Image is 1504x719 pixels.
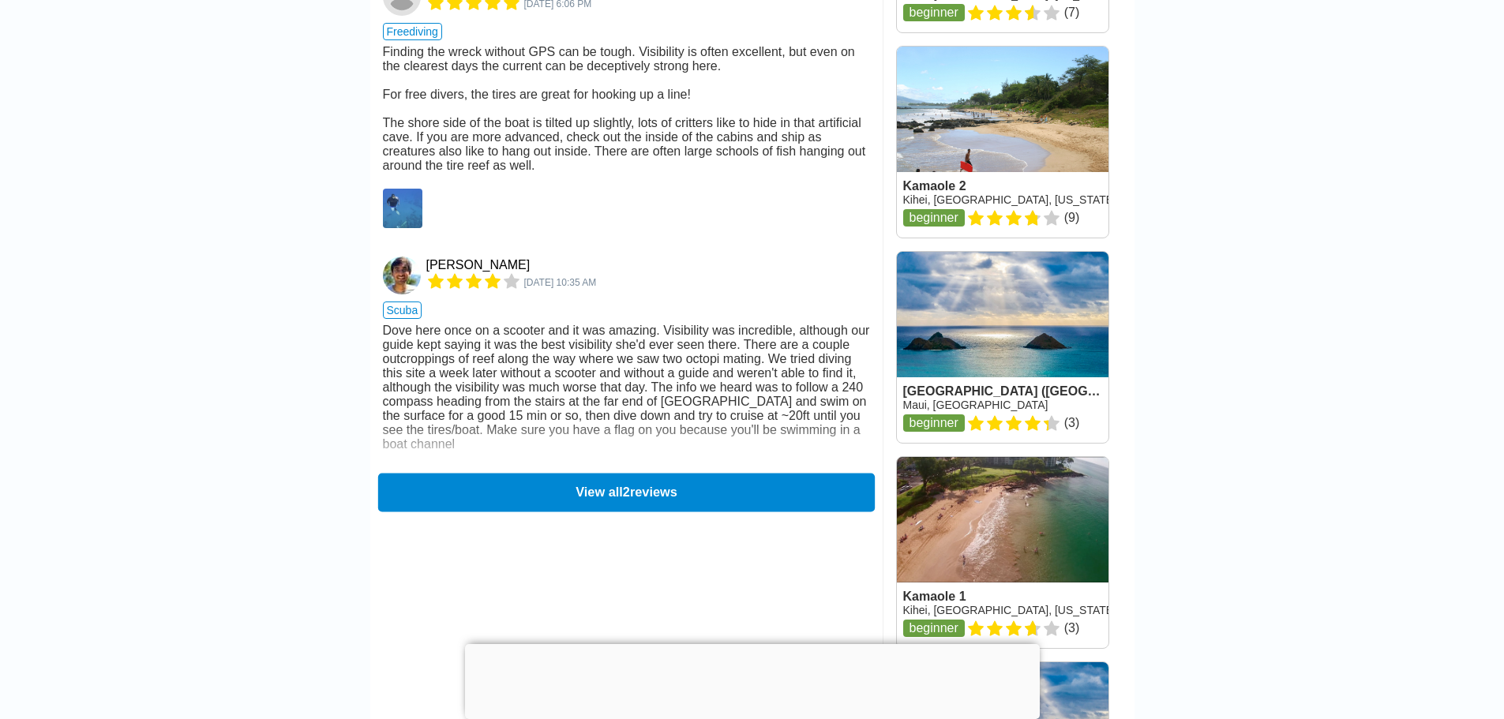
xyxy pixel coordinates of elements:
[383,189,422,228] img: 11452_e80b48f3-f24a-41c5-a69a-7df743446c74
[524,277,597,288] span: 304
[383,301,422,319] span: scuba
[903,399,1048,411] a: Maui, [GEOGRAPHIC_DATA]
[383,324,870,451] div: Dove here once on a scooter and it was amazing. Visibility was incredible, although our guide kep...
[377,473,874,511] button: View all2reviews
[903,193,1116,206] a: Kihei, [GEOGRAPHIC_DATA], [US_STATE]
[426,258,531,272] a: [PERSON_NAME]
[383,257,423,294] a: Mayank Jain
[383,23,442,40] span: freediving
[903,604,1116,616] a: Kihei, [GEOGRAPHIC_DATA], [US_STATE]
[465,644,1040,715] iframe: Advertisement
[383,257,421,294] img: Mayank Jain
[383,45,870,173] div: Finding the wreck without GPS can be tough. Visibility is often excellent, but even on the cleare...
